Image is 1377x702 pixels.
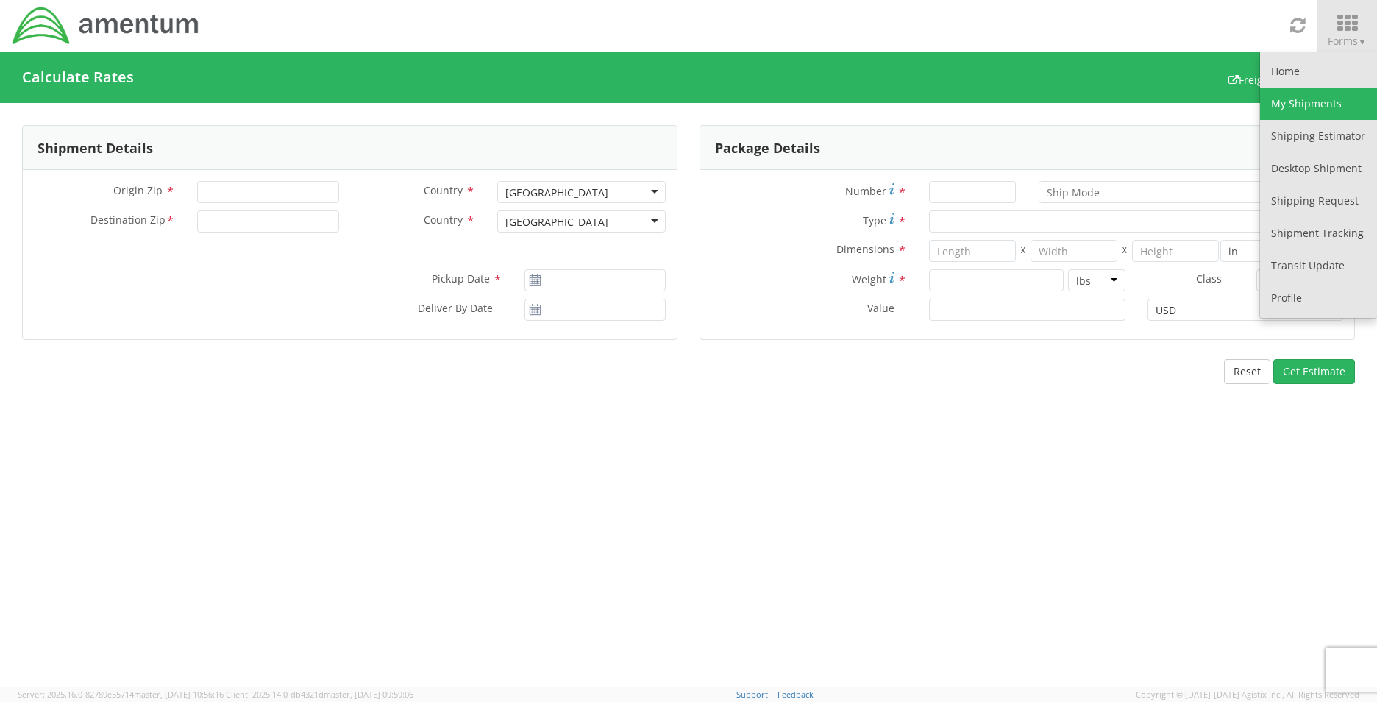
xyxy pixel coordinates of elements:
[1260,185,1377,217] a: Shipping Request
[1117,240,1132,262] span: X
[845,184,886,198] span: Number
[736,689,768,700] a: Support
[1156,303,1176,318] div: USD
[226,689,413,700] span: Client: 2025.14.0-db4321d
[1260,152,1377,185] a: Desktop Shipment
[113,183,163,197] span: Origin Zip
[418,301,493,318] span: Deliver By Date
[424,183,463,197] span: Country
[1016,240,1031,262] span: X
[505,215,608,230] div: [GEOGRAPHIC_DATA]
[18,689,224,700] span: Server: 2025.16.0-82789e55714
[432,272,490,286] span: Pickup Date
[1047,185,1100,200] input: Ship Mode
[867,301,894,315] span: Value
[90,213,166,230] span: Destination Zip
[38,126,153,170] h3: Shipment Details
[715,126,820,170] h3: Package Details
[1224,359,1270,384] button: Reset
[424,213,463,227] span: Country
[11,5,201,46] img: dyn-intl-logo-049831509241104b2a82.png
[1260,282,1377,314] a: Profile
[1132,240,1219,262] input: Height
[929,240,1016,262] input: Length
[1136,689,1359,701] span: Copyright © [DATE]-[DATE] Agistix Inc., All Rights Reserved
[1260,217,1377,249] a: Shipment Tracking
[1260,120,1377,152] a: Shipping Estimator
[1031,240,1117,262] input: Width
[324,689,413,700] span: master, [DATE] 09:59:06
[1196,272,1222,286] span: Class
[852,272,886,286] span: Weight
[22,69,134,85] h4: Calculate Rates
[836,242,894,256] span: Dimensions
[134,689,224,700] span: master, [DATE] 10:56:16
[1328,34,1367,48] span: Forms
[863,213,886,227] span: Type
[505,185,608,200] div: [GEOGRAPHIC_DATA]
[1260,55,1377,88] a: Home
[1260,88,1377,120] a: My Shipments
[1273,359,1355,384] button: Get Estimate
[778,689,814,700] a: Feedback
[1228,73,1355,87] a: Freight Class Calculator
[1358,35,1367,48] span: ▼
[1260,249,1377,282] a: Transit Update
